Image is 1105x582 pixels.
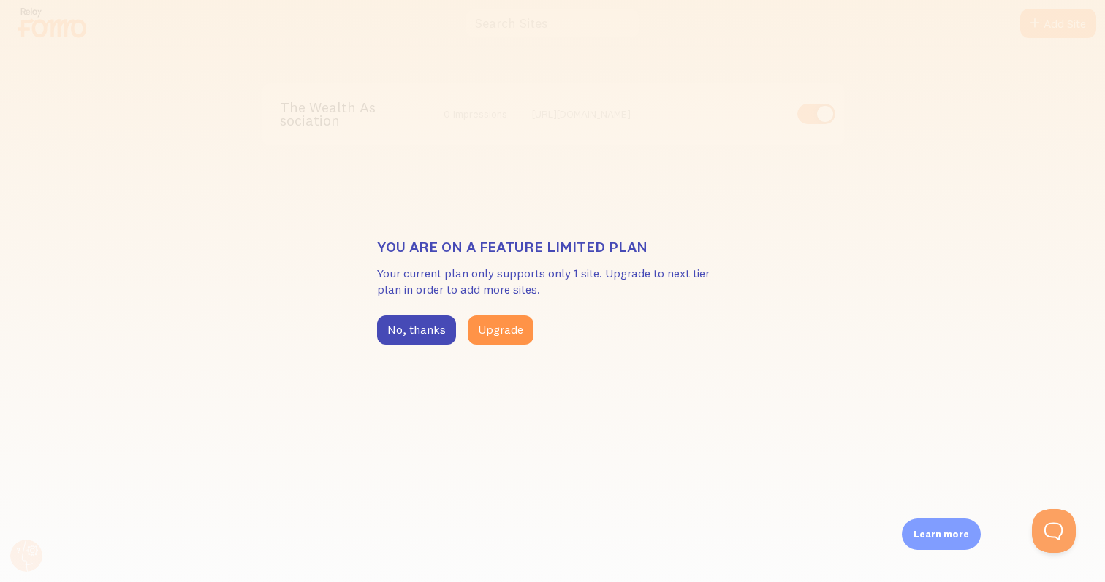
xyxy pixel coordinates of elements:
button: Upgrade [468,315,533,345]
p: Learn more [914,527,969,541]
div: Learn more [902,518,981,550]
p: Your current plan only supports only 1 site. Upgrade to next tier plan in order to add more sites. [377,265,728,299]
button: No, thanks [377,315,456,345]
iframe: Help Scout Beacon - Open [1032,509,1076,553]
h3: You are on a feature limited plan [377,237,728,256]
